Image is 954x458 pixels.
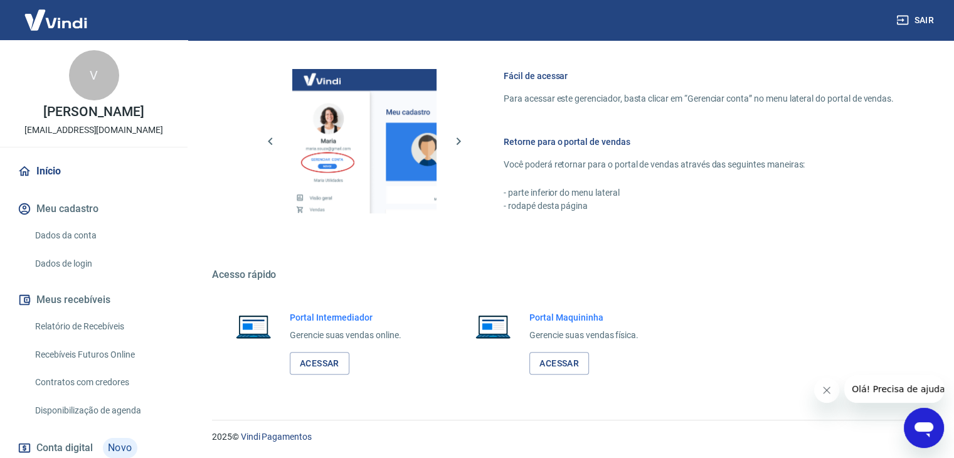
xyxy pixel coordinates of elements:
a: Recebíveis Futuros Online [30,342,172,368]
p: Você poderá retornar para o portal de vendas através das seguintes maneiras: [504,158,894,171]
p: [PERSON_NAME] [43,105,144,119]
h6: Retorne para o portal de vendas [504,136,894,148]
a: Relatório de Recebíveis [30,314,172,339]
h6: Fácil de acessar [504,70,894,82]
button: Sair [894,9,939,32]
p: [EMAIL_ADDRESS][DOMAIN_NAME] [24,124,163,137]
iframe: Botão para abrir a janela de mensagens [904,408,944,448]
img: Imagem da dashboard mostrando o botão de gerenciar conta na sidebar no lado esquerdo [292,69,437,213]
p: 2025 © [212,430,924,444]
h5: Acesso rápido [212,269,924,281]
a: Vindi Pagamentos [241,432,312,442]
p: Para acessar este gerenciador, basta clicar em “Gerenciar conta” no menu lateral do portal de ven... [504,92,894,105]
span: Conta digital [36,439,93,457]
a: Contratos com credores [30,370,172,395]
a: Disponibilização de agenda [30,398,172,423]
a: Início [15,157,172,185]
a: Acessar [529,352,589,375]
a: Acessar [290,352,349,375]
div: V [69,50,119,100]
img: Imagem de um notebook aberto [227,311,280,341]
p: Gerencie suas vendas física. [529,329,639,342]
span: Olá! Precisa de ajuda? [8,9,105,19]
img: Vindi [15,1,97,39]
h6: Portal Maquininha [529,311,639,324]
p: - parte inferior do menu lateral [504,186,894,200]
button: Meu cadastro [15,195,172,223]
h6: Portal Intermediador [290,311,401,324]
iframe: Mensagem da empresa [844,375,944,403]
span: Novo [103,438,137,458]
iframe: Fechar mensagem [814,378,839,403]
a: Dados de login [30,251,172,277]
button: Meus recebíveis [15,286,172,314]
a: Dados da conta [30,223,172,248]
p: - rodapé desta página [504,200,894,213]
p: Gerencie suas vendas online. [290,329,401,342]
img: Imagem de um notebook aberto [467,311,519,341]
